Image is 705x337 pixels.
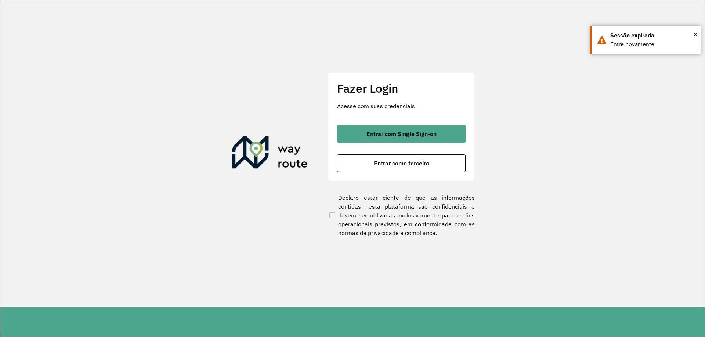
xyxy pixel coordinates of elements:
img: Roteirizador AmbevTech [232,136,308,172]
p: Acesse com suas credenciais [337,102,466,110]
span: Entrar como terceiro [374,160,429,166]
button: button [337,125,466,143]
h2: Fazer Login [337,81,466,95]
label: Declaro estar ciente de que as informações contidas nesta plataforma são confidenciais e devem se... [328,193,475,237]
div: Sessão expirada [610,31,695,40]
span: Entrar com Single Sign-on [366,131,437,137]
span: × [694,29,697,40]
button: Close [694,29,697,40]
button: button [337,154,466,172]
div: Entre novamente [610,40,695,49]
